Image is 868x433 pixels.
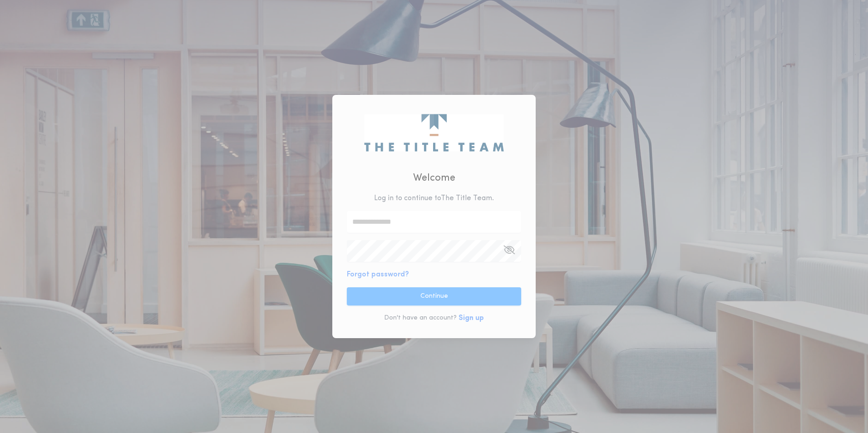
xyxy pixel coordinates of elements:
[413,171,455,186] h2: Welcome
[347,269,409,280] button: Forgot password?
[384,314,457,323] p: Don't have an account?
[364,114,503,151] img: logo
[459,313,484,324] button: Sign up
[374,193,494,204] p: Log in to continue to The Title Team .
[347,287,521,305] button: Continue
